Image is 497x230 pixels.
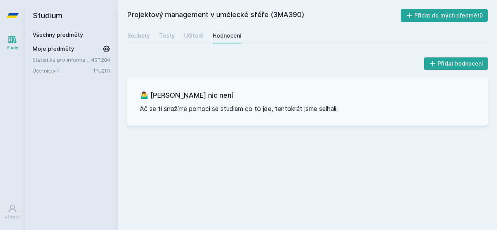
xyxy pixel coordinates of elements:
[2,31,23,55] a: Study
[7,45,18,51] div: Study
[4,214,21,220] div: Uživatel
[401,9,488,22] button: Přidat do mých předmětů
[33,56,91,64] a: Statistika pro informatiky
[33,31,83,38] a: Všechny předměty
[213,28,242,43] a: Hodnocení
[159,32,175,40] div: Testy
[159,28,175,43] a: Testy
[91,57,110,63] a: 4ST204
[127,9,401,22] h2: Projektový management v umělecké sféře (3MA390)
[213,32,242,40] div: Hodnocení
[127,28,150,43] a: Soubory
[184,32,203,40] div: Učitelé
[184,28,203,43] a: Učitelé
[424,57,488,70] button: Přidat hodnocení
[33,45,74,53] span: Moje předměty
[127,32,150,40] div: Soubory
[2,200,23,224] a: Uživatel
[140,90,475,101] h3: 🤷‍♂️ [PERSON_NAME] nic není
[33,67,93,74] a: Účetnictví I.
[140,104,475,113] p: Ač se ti snažíme pomoci se studiem co to jde, tentokrát jsme selhali.
[93,67,110,74] a: 1FU201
